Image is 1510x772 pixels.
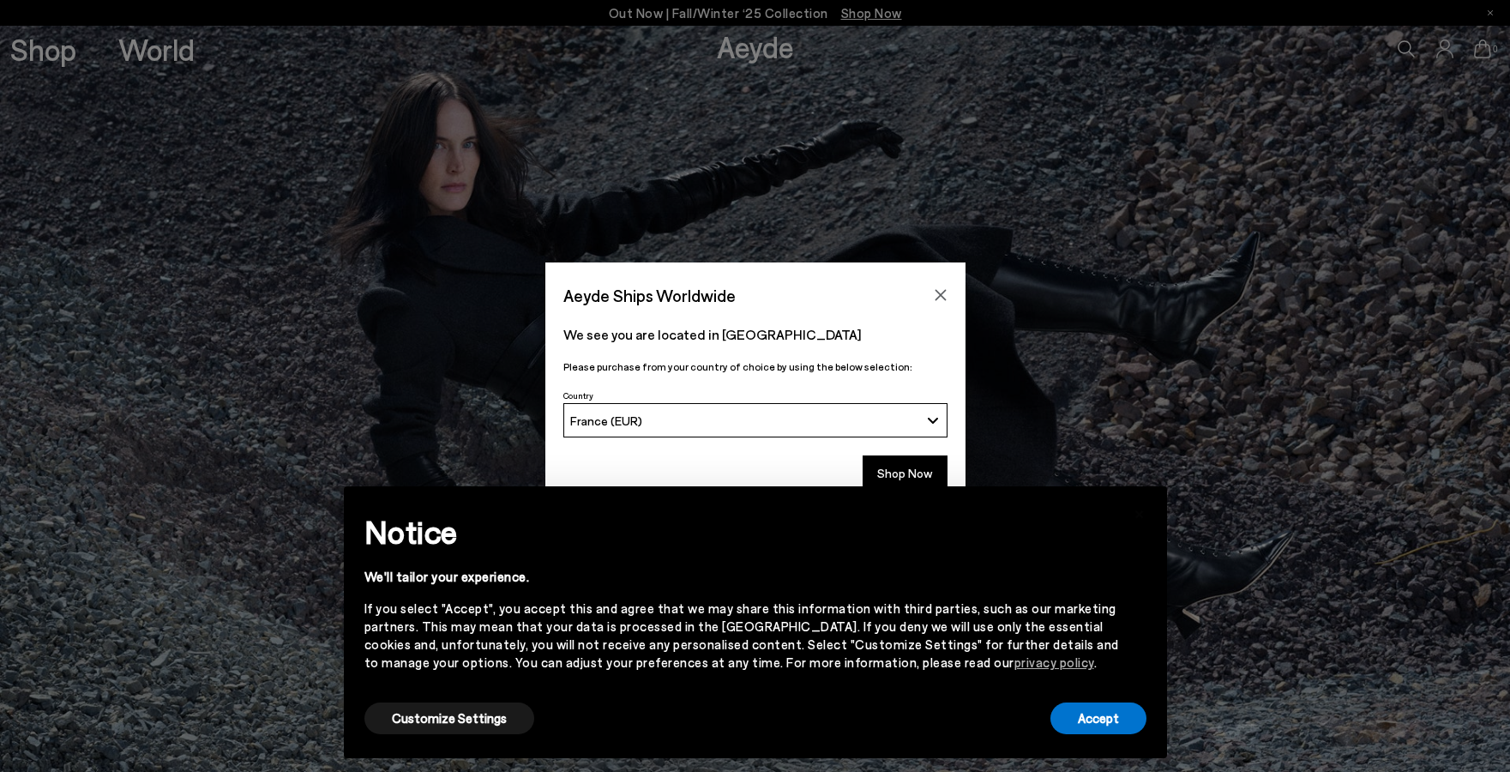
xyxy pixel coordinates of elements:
[563,390,593,401] span: Country
[563,359,948,375] p: Please purchase from your country of choice by using the below selection:
[1014,654,1094,670] a: privacy policy
[1050,703,1146,734] button: Accept
[1119,492,1160,533] button: Close this notice
[364,510,1119,554] h2: Notice
[1134,499,1146,524] span: ×
[364,600,1119,672] div: If you select "Accept", you accept this and agree that we may share this information with third p...
[570,413,642,428] span: France (EUR)
[563,280,736,311] span: Aeyde Ships Worldwide
[364,703,534,734] button: Customize Settings
[563,324,948,345] p: We see you are located in [GEOGRAPHIC_DATA]
[364,568,1119,586] div: We'll tailor your experience.
[863,455,948,492] button: Shop Now
[928,282,954,308] button: Close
